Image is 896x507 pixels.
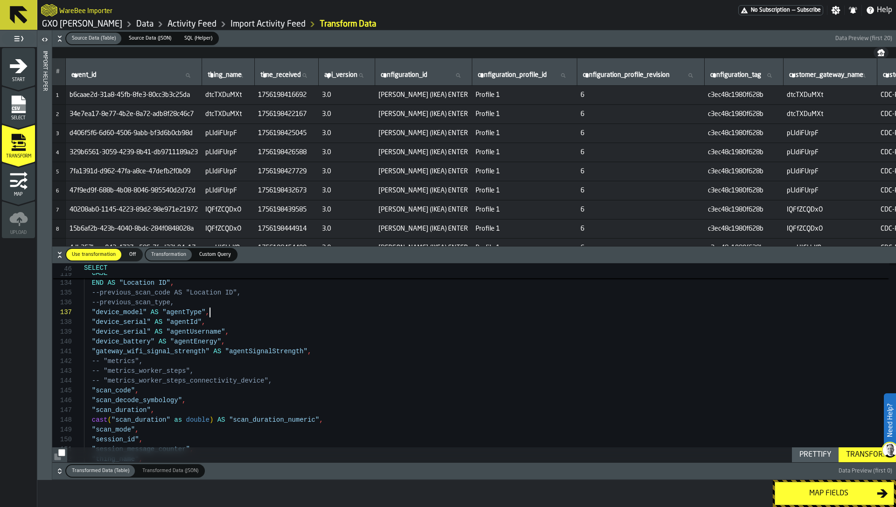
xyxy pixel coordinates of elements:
span: SQL (Helper) [181,34,216,42]
span: 7fa1391d-d962-47fa-a8ce-47defb2f0b09 [70,168,198,175]
span: , [319,416,323,424]
div: 148 [52,415,72,425]
span: "scan_duration_numeric" [229,416,319,424]
label: button-switch-multi-Use transformation [65,248,122,261]
div: Map fields [781,488,877,499]
a: link-to-/wh/i/baca6aa3-d1fc-43c0-a604-2a1c9d5db74d/import/activity/ [231,19,306,29]
div: 142 [52,356,72,366]
span: 6 [581,206,700,213]
input: label [70,69,198,82]
div: Prettify [796,449,835,460]
span: c3ec48c1980f628b [708,130,779,137]
span: -- "metrics_worker_steps_connectivity_device", [92,377,272,384]
span: c3ec48c1980f628b [708,225,779,233]
span: "agentUsername" [166,328,225,336]
span: , [151,406,154,414]
span: 3.0 [322,168,371,175]
nav: Breadcrumb [41,19,467,30]
span: 3 [56,131,59,137]
header: Import Helper [37,30,52,480]
span: b6caae2d-31a8-45fb-8fe3-80cc3b3c25da [70,91,198,99]
div: thumb [194,249,237,260]
span: ( [107,416,111,424]
span: 1756198427729 [258,168,315,175]
li: menu Transform [2,124,35,162]
div: 151 [52,445,72,454]
span: 1756198444914 [258,225,315,233]
span: END [92,279,104,287]
input: label [206,69,251,82]
span: Off [125,251,140,259]
span: , [170,279,174,287]
span: dtcTXDuMXt [205,91,251,99]
span: label [71,71,97,79]
div: thumb [123,249,142,260]
span: pLIdiFUrpF [787,130,873,137]
span: [PERSON_NAME] (IKEA) ENTER [378,168,468,175]
span: 1 [56,93,59,98]
span: SELECT [84,264,107,272]
span: "scan_decode_symbology" [92,397,182,404]
div: Menu Subscription [738,5,823,15]
span: 3.0 [322,91,371,99]
div: 137 [52,308,72,317]
div: 146 [52,396,72,405]
a: link-to-/wh/i/baca6aa3-d1fc-43c0-a604-2a1c9d5db74d [42,19,122,29]
span: 4 [56,151,59,156]
span: , [190,445,194,453]
span: , [308,348,311,355]
span: 6 [581,187,700,194]
span: Profile 1 [476,206,573,213]
span: cast [92,416,108,424]
span: pLIdiFUrpF [205,130,251,137]
span: [PERSON_NAME] (IKEA) ENTER [378,149,468,156]
span: dtcTXDuMXt [787,110,873,118]
span: --previous_scan_code AS "Location ID", [92,289,241,296]
span: as [174,416,182,424]
span: Profile 1 [476,130,573,137]
span: "agentSignalStrength" [225,348,307,355]
span: Profile 1 [476,225,573,233]
span: 1756198422167 [258,110,315,118]
label: button-switch-multi-Source Data (JSON) [122,32,178,45]
label: button-switch-multi-Transformed Data (JSON) [136,464,205,478]
span: 15b6af2b-423b-4040-8bdc-284f0848028a [70,225,198,233]
span: Transformed Data (Table) [68,467,133,475]
span: Profile 1 [476,110,573,118]
span: 6 [581,225,700,233]
span: , [221,338,225,345]
span: , [225,328,229,336]
span: AS [159,338,167,345]
span: label [710,71,761,79]
span: Profile 1 [476,244,573,252]
span: 7 [56,208,59,213]
span: AS [217,416,225,424]
span: 2 [56,112,59,117]
span: c3ec48c1980f628b [708,206,779,213]
span: c3ec48c1980f628b [708,244,779,252]
span: label [478,71,547,79]
span: Start [2,77,35,82]
button: button-Map fields [775,482,894,505]
span: "scan_duration" [112,416,170,424]
div: 150 [52,435,72,445]
span: [PERSON_NAME] (IKEA) ENTER [378,130,468,137]
input: label [259,69,315,82]
span: IQFfZCQDxO [205,206,251,213]
button: button- [52,30,896,47]
span: "device_serial" [92,318,151,326]
span: "scan_code" [92,387,135,394]
span: c3ec48c1980f628b [708,91,779,99]
label: Need Help? [885,394,895,446]
label: button-switch-multi-Transformed Data (Table) [65,464,136,478]
div: thumb [123,33,177,44]
span: Select [2,116,35,121]
span: 5 [56,170,59,175]
label: button-switch-multi-Custom Query [193,248,238,261]
span: , [139,436,143,443]
span: "agentType" [162,308,205,316]
span: "agentEnergy" [170,338,221,345]
div: Import Helper [42,49,48,478]
div: 143 [52,366,72,376]
span: 1756198439585 [258,206,315,213]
